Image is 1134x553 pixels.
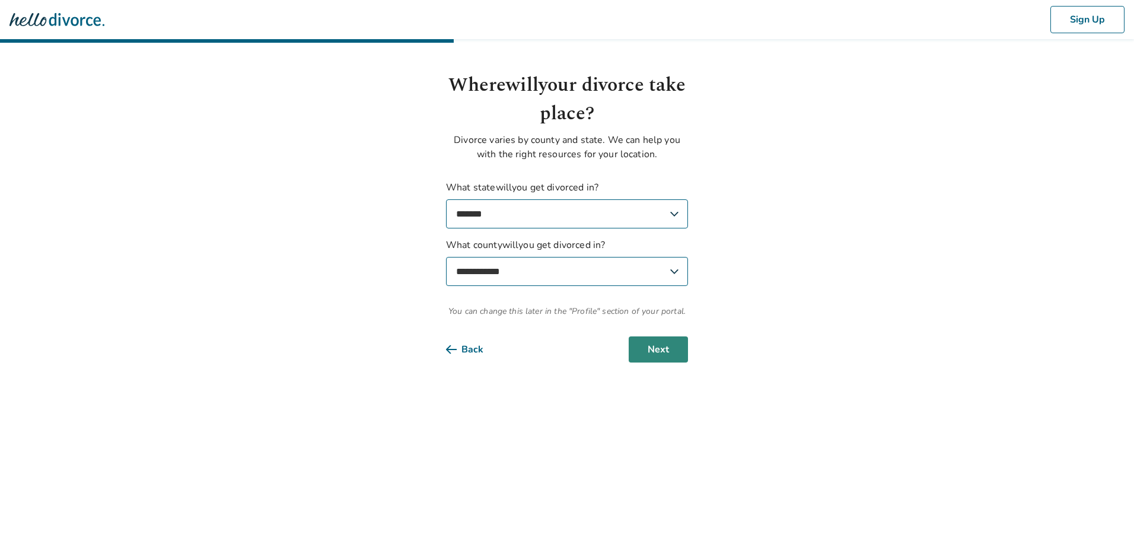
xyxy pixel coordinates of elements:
[446,133,688,161] p: Divorce varies by county and state. We can help you with the right resources for your location.
[446,199,688,228] select: What statewillyou get divorced in?
[446,336,502,363] button: Back
[629,336,688,363] button: Next
[446,71,688,128] h1: Where will your divorce take place?
[1075,496,1134,553] iframe: Chat Widget
[446,305,688,317] span: You can change this later in the "Profile" section of your portal.
[446,238,688,286] label: What county will you get divorced in?
[9,8,104,31] img: Hello Divorce Logo
[446,257,688,286] select: What countywillyou get divorced in?
[1050,6,1125,33] button: Sign Up
[446,180,688,228] label: What state will you get divorced in?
